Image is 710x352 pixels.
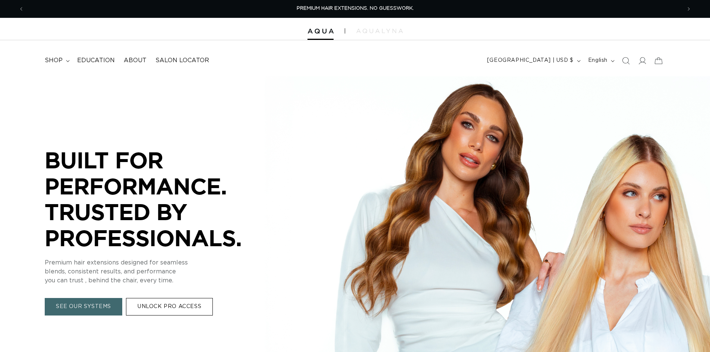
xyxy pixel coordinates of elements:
[45,267,268,276] p: blends, consistent results, and performance
[307,29,334,34] img: Aqua Hair Extensions
[13,2,29,16] button: Previous announcement
[45,147,268,251] p: BUILT FOR PERFORMANCE. TRUSTED BY PROFESSIONALS.
[681,2,697,16] button: Next announcement
[151,52,214,69] a: Salon Locator
[119,52,151,69] a: About
[483,54,584,68] button: [GEOGRAPHIC_DATA] | USD $
[73,52,119,69] a: Education
[297,6,414,11] span: PREMIUM HAIR EXTENSIONS. NO GUESSWORK.
[155,57,209,64] span: Salon Locator
[487,57,574,64] span: [GEOGRAPHIC_DATA] | USD $
[77,57,115,64] span: Education
[618,53,634,69] summary: Search
[584,54,618,68] button: English
[40,52,73,69] summary: shop
[588,57,608,64] span: English
[356,29,403,33] img: aqualyna.com
[45,298,122,316] a: SEE OUR SYSTEMS
[45,259,268,267] p: Premium hair extensions designed for seamless
[126,298,213,316] a: UNLOCK PRO ACCESS
[45,57,63,64] span: shop
[124,57,146,64] span: About
[45,276,268,285] p: you can trust , behind the chair, every time.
